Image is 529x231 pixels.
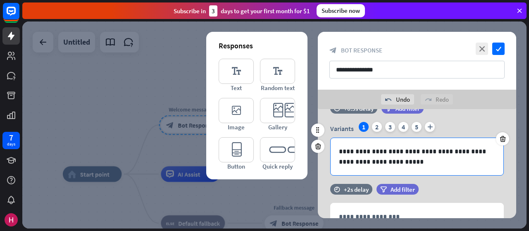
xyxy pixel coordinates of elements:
[334,186,340,192] i: time
[174,5,310,17] div: Subscribe in days to get your first month for $1
[2,132,20,149] a: 7 days
[341,46,382,54] span: Bot Response
[330,124,354,133] span: Variants
[425,122,435,132] i: plus
[421,94,453,105] div: Redo
[412,122,422,132] div: 5
[492,43,505,55] i: check
[359,122,369,132] div: 1
[385,96,392,103] i: undo
[398,122,408,132] div: 4
[9,134,13,141] div: 7
[209,5,217,17] div: 3
[425,96,431,103] i: redo
[344,186,369,193] div: +2s delay
[476,43,488,55] i: close
[317,4,365,17] div: Subscribe now
[381,94,414,105] div: Undo
[380,186,387,193] i: filter
[329,47,337,54] i: block_bot_response
[391,186,415,193] span: Add filter
[372,122,382,132] div: 2
[385,122,395,132] div: 3
[7,141,15,147] div: days
[7,3,31,28] button: Open LiveChat chat widget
